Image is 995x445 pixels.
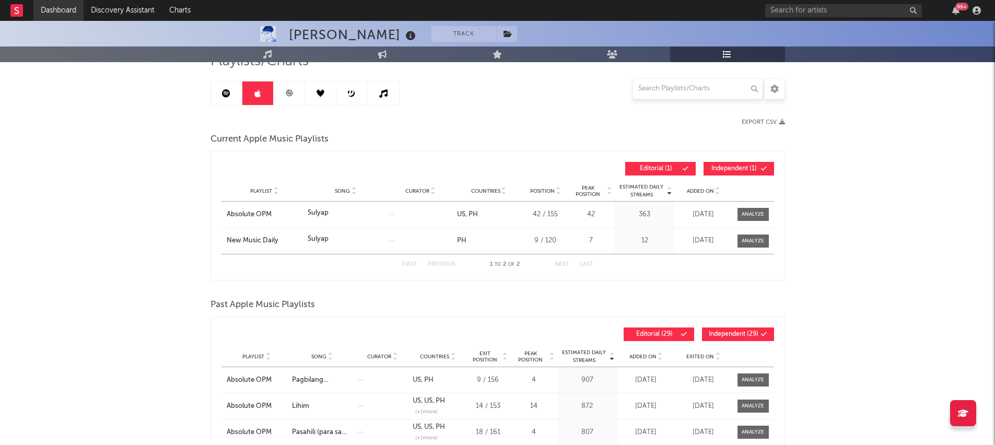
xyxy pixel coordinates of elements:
[469,350,501,363] span: Exit Position
[952,6,959,15] button: 99+
[560,349,608,365] span: Estimated Daily Streams
[513,427,555,438] div: 4
[513,375,555,385] div: 4
[620,427,672,438] div: [DATE]
[570,185,606,197] span: Peak Position
[292,375,352,385] a: Pagbilang [PERSON_NAME]
[580,262,593,267] button: Last
[704,162,774,175] button: Independent(1)
[617,209,672,220] div: 363
[210,55,309,68] span: Playlists/Charts
[555,262,569,267] button: Next
[227,236,302,246] a: New Music Daily
[227,375,287,385] a: Absolute OPM
[560,401,615,412] div: 872
[476,259,534,271] div: 1 2 2
[677,375,730,385] div: [DATE]
[457,237,466,244] a: PH
[620,375,672,385] div: [DATE]
[242,354,264,360] span: Playlist
[428,262,455,267] button: Previous
[530,188,555,194] span: Position
[415,408,438,416] span: (+ 1 more)
[560,375,615,385] div: 907
[421,397,432,404] a: US
[677,401,730,412] div: [DATE]
[421,424,432,430] a: US
[617,236,672,246] div: 12
[471,188,500,194] span: Countries
[570,236,612,246] div: 7
[292,401,352,412] a: Lihim
[335,188,350,194] span: Song
[413,397,421,404] a: US
[432,397,445,404] a: PH
[629,354,657,360] span: Added On
[709,331,758,337] span: Independent ( 29 )
[625,162,696,175] button: Editorial(1)
[624,327,694,341] button: Editorial(29)
[469,427,508,438] div: 18 / 161
[526,209,565,220] div: 42 / 155
[742,119,785,125] button: Export CSV
[687,188,714,194] span: Added On
[570,209,612,220] div: 42
[210,299,315,311] span: Past Apple Music Playlists
[677,427,730,438] div: [DATE]
[702,327,774,341] button: Independent(29)
[415,434,438,442] span: (+ 1 more)
[955,3,968,10] div: 99 +
[413,377,421,383] a: US
[677,236,730,246] div: [DATE]
[431,26,497,42] button: Track
[686,354,714,360] span: Exited On
[210,133,329,146] span: Current Apple Music Playlists
[420,354,449,360] span: Countries
[508,262,514,267] span: of
[367,354,391,360] span: Curator
[457,211,465,218] a: US
[465,211,478,218] a: PH
[421,377,434,383] a: PH
[308,234,329,244] div: Sulyap
[432,424,445,430] a: PH
[308,208,329,218] div: Sulyap
[469,375,508,385] div: 9 / 156
[513,350,548,363] span: Peak Position
[292,427,352,438] a: Pasahili (para sa hindi pinili)
[632,166,680,172] span: Editorial ( 1 )
[765,4,922,17] input: Search for artists
[630,331,678,337] span: Editorial ( 29 )
[495,262,501,267] span: to
[513,401,555,412] div: 14
[617,183,666,199] span: Estimated Daily Streams
[413,424,421,430] a: US
[289,26,418,43] div: [PERSON_NAME]
[311,354,326,360] span: Song
[227,427,287,438] a: Absolute OPM
[526,236,565,246] div: 9 / 120
[469,401,508,412] div: 14 / 153
[633,78,763,99] input: Search Playlists/Charts
[620,401,672,412] div: [DATE]
[402,262,417,267] button: First
[710,166,758,172] span: Independent ( 1 )
[227,401,287,412] a: Absolute OPM
[677,209,730,220] div: [DATE]
[250,188,272,194] span: Playlist
[227,209,302,220] a: Absolute OPM
[560,427,615,438] div: 807
[405,188,429,194] span: Curator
